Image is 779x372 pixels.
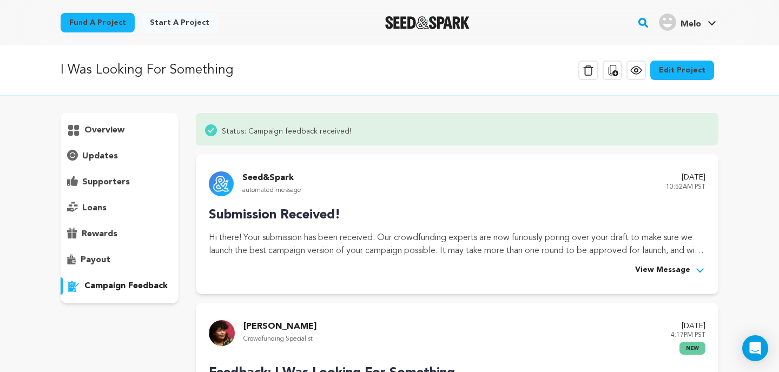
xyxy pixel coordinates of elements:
p: rewards [82,228,117,241]
img: Seed&Spark Logo Dark Mode [385,16,470,29]
button: overview [61,122,179,139]
span: View Message [635,264,690,277]
p: loans [82,202,107,215]
p: [DATE] [671,320,705,333]
p: Hi there! Your submission has been received. Our crowdfunding experts are now furiously poring ov... [209,231,705,257]
button: updates [61,148,179,165]
p: 10:52AM PST [666,181,705,194]
p: supporters [82,176,130,189]
a: Start a project [141,13,218,32]
a: Melo's Profile [657,11,718,31]
a: Seed&Spark Homepage [385,16,470,29]
span: Melo [681,20,701,29]
p: Submission Received! [209,205,705,225]
p: payout [81,254,110,267]
button: View Message [635,264,705,277]
button: campaign feedback [61,277,179,295]
div: Open Intercom Messenger [742,335,768,361]
p: updates [82,150,118,163]
button: payout [61,251,179,269]
span: new [679,342,705,355]
span: Melo's Profile [657,11,718,34]
p: automated message [242,184,301,197]
button: loans [61,200,179,217]
img: 9732bf93d350c959.jpg [209,320,235,346]
p: Crowdfunding Specialist [243,333,316,346]
p: I Was Looking For Something [61,61,234,80]
button: rewards [61,225,179,243]
p: campaign feedback [84,280,168,293]
p: overview [84,124,124,137]
p: [PERSON_NAME] [243,320,316,333]
a: Fund a project [61,13,135,32]
img: user.png [659,14,676,31]
p: Seed&Spark [242,171,301,184]
p: [DATE] [666,171,705,184]
button: supporters [61,174,179,191]
div: Melo's Profile [659,14,701,31]
span: Status: Campaign feedback received! [222,124,351,137]
a: Edit Project [650,61,714,80]
p: 4:17PM PST [671,329,705,342]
